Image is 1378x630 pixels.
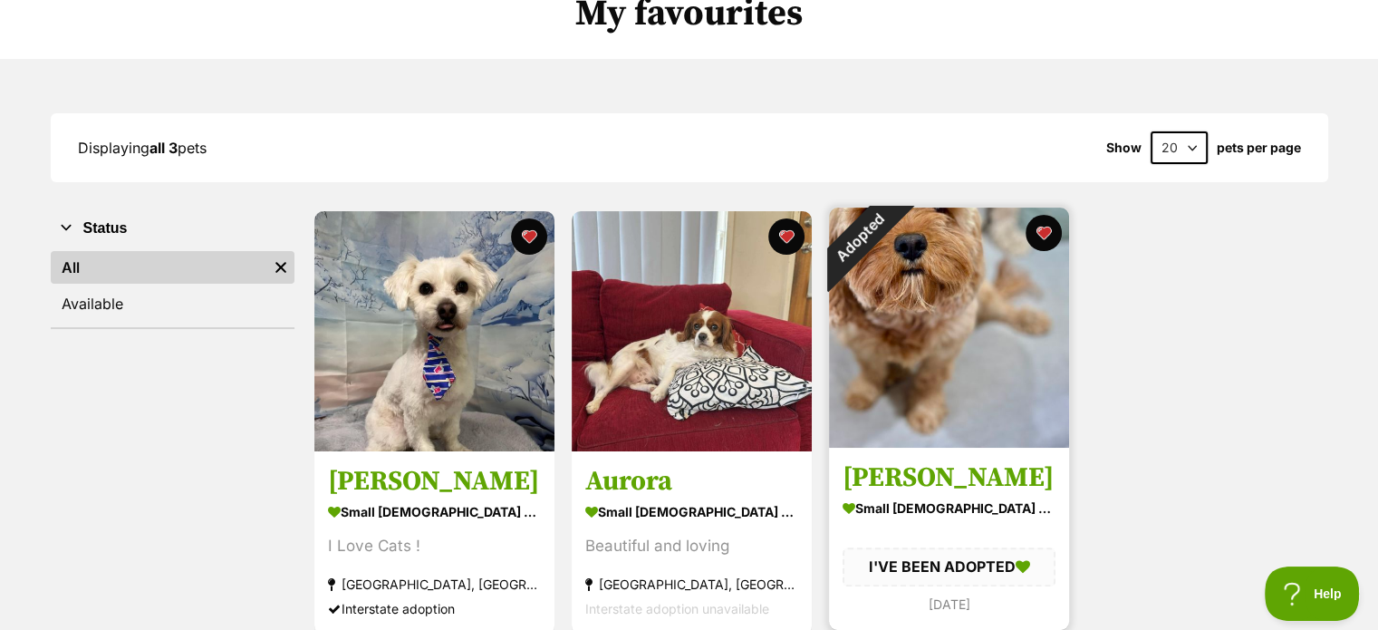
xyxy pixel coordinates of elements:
div: small [DEMOGRAPHIC_DATA] Dog [843,496,1055,522]
div: [GEOGRAPHIC_DATA], [GEOGRAPHIC_DATA] [328,573,541,597]
label: pets per page [1217,141,1301,155]
h3: Aurora [585,465,798,499]
div: Beautiful and loving [585,535,798,559]
h3: [PERSON_NAME] [843,461,1055,496]
img: Aurora [572,211,812,451]
div: Interstate adoption [328,597,541,622]
h3: [PERSON_NAME] [328,465,541,499]
a: Remove filter [267,251,294,284]
button: favourite [1026,215,1062,251]
div: I'VE BEEN ADOPTED [843,548,1055,586]
button: favourite [768,218,805,255]
div: [DATE] [843,592,1055,616]
div: small [DEMOGRAPHIC_DATA] Dog [585,499,798,526]
span: Interstate adoption unavailable [585,602,769,617]
a: All [51,251,267,284]
iframe: Help Scout Beacon - Open [1265,567,1360,621]
img: Miley [829,208,1069,448]
button: Status [51,217,294,240]
div: small [DEMOGRAPHIC_DATA] Dog [328,499,541,526]
div: Adopted [805,184,912,292]
span: Displaying pets [78,139,207,157]
div: Status [51,247,294,327]
a: Adopted [829,433,1069,451]
button: favourite [511,218,547,255]
a: [PERSON_NAME] small [DEMOGRAPHIC_DATA] Dog I'VE BEEN ADOPTED [DATE] favourite [829,448,1069,630]
div: I Love Cats ! [328,535,541,559]
img: Joey [314,211,554,451]
span: Show [1106,141,1142,155]
div: [GEOGRAPHIC_DATA], [GEOGRAPHIC_DATA] [585,573,798,597]
strong: all 3 [149,139,178,157]
a: Available [51,287,294,320]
